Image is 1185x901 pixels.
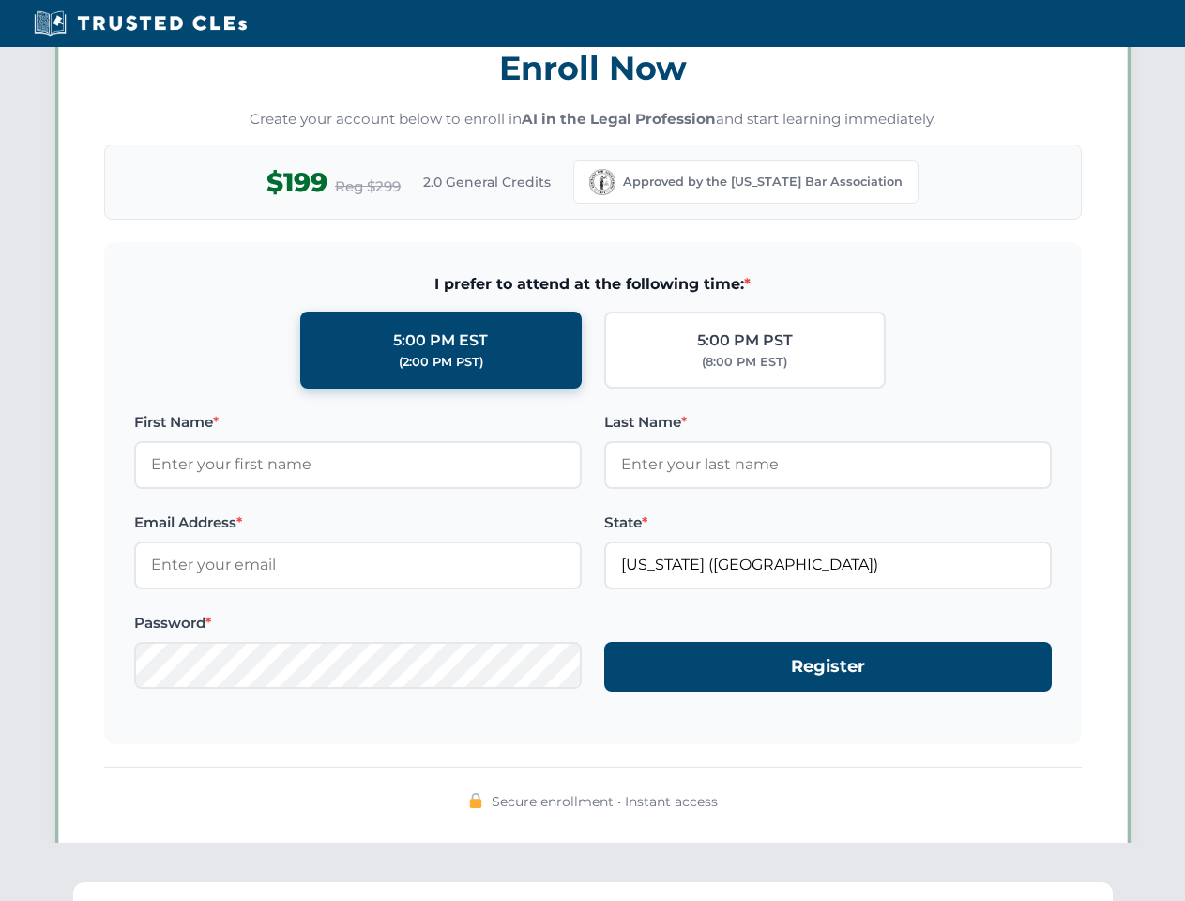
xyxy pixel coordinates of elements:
[623,173,903,191] span: Approved by the [US_STATE] Bar Association
[604,542,1052,588] input: Kentucky (KY)
[468,793,483,808] img: 🔒
[134,512,582,534] label: Email Address
[604,642,1052,692] button: Register
[104,38,1082,98] h3: Enroll Now
[134,272,1052,297] span: I prefer to attend at the following time:
[134,612,582,634] label: Password
[423,172,551,192] span: 2.0 General Credits
[604,512,1052,534] label: State
[134,411,582,434] label: First Name
[522,110,716,128] strong: AI in the Legal Profession
[604,441,1052,488] input: Enter your last name
[589,169,615,195] img: Kentucky Bar
[335,176,401,198] span: Reg $299
[697,328,793,353] div: 5:00 PM PST
[134,542,582,588] input: Enter your email
[266,161,327,204] span: $199
[28,9,252,38] img: Trusted CLEs
[393,328,488,353] div: 5:00 PM EST
[604,411,1052,434] label: Last Name
[134,441,582,488] input: Enter your first name
[492,791,718,812] span: Secure enrollment • Instant access
[104,109,1082,130] p: Create your account below to enroll in and start learning immediately.
[399,353,483,372] div: (2:00 PM PST)
[702,353,787,372] div: (8:00 PM EST)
